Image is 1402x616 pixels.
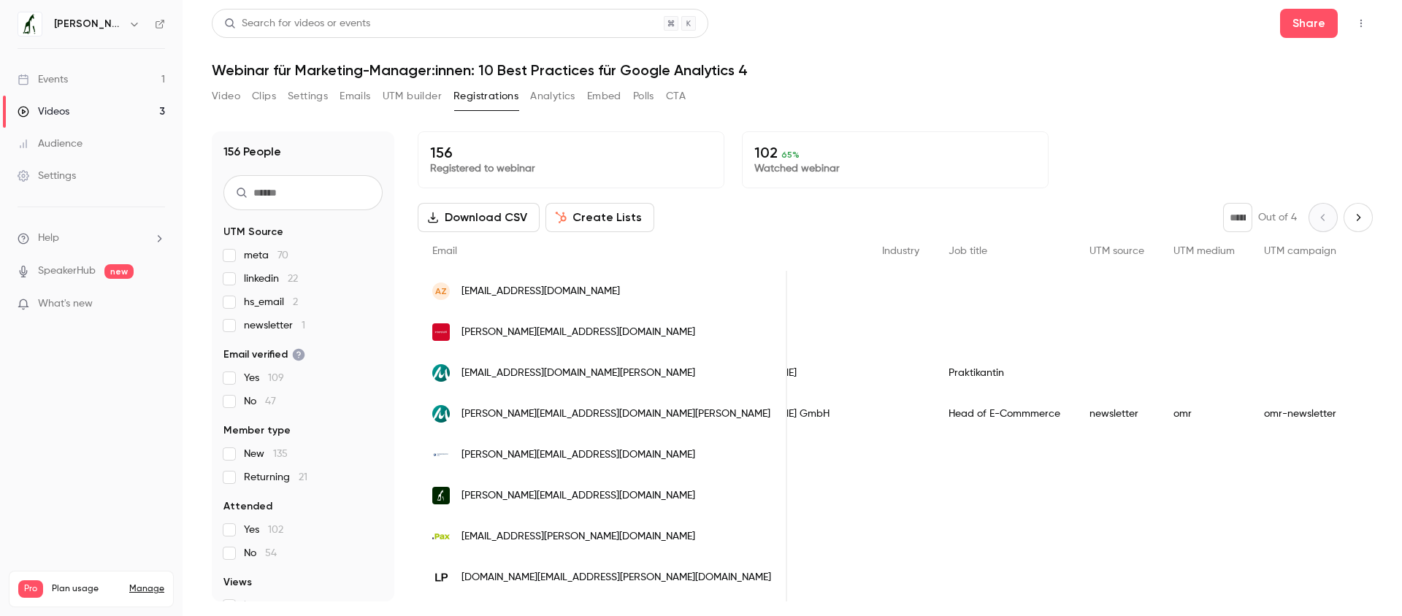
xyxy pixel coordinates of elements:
span: newsletter [244,318,305,333]
button: Video [212,85,240,108]
span: 2 [293,297,298,307]
span: 109 [268,373,284,383]
div: newsletter [1075,393,1159,434]
span: 77 [268,601,278,611]
button: Settings [288,85,328,108]
img: interstuhl.de [432,323,450,341]
button: Embed [587,85,621,108]
span: [PERSON_NAME][EMAIL_ADDRESS][DOMAIN_NAME] [461,488,695,504]
span: Job title [949,246,987,256]
div: omr [1159,393,1249,434]
span: 102 [268,525,283,535]
span: [PERSON_NAME][EMAIL_ADDRESS][DOMAIN_NAME] [461,325,695,340]
span: UTM campaign [1264,246,1336,256]
span: Yes [244,523,283,537]
span: 22 [288,274,298,284]
button: Create Lists [545,203,654,232]
p: Watched webinar [754,161,1036,176]
span: Member type [223,423,291,438]
div: Videos [18,104,69,119]
span: [DOMAIN_NAME][EMAIL_ADDRESS][PERSON_NAME][DOMAIN_NAME] [461,570,771,585]
span: Plan usage [52,583,120,595]
button: Share [1280,9,1338,38]
img: leap-partners.com [432,569,450,586]
img: jvmimpact.ch [432,487,450,504]
button: Analytics [530,85,575,108]
div: Head of E-Commmerce [934,393,1075,434]
div: Search for videos or events [224,16,370,31]
span: Industry [882,246,919,256]
span: Yes [244,371,284,385]
span: No [244,546,277,561]
span: 47 [265,396,276,407]
div: Events [18,72,68,87]
div: Settings [18,169,76,183]
span: 70 [277,250,288,261]
span: Email [432,246,457,256]
div: omr-newsletter [1249,393,1393,434]
a: Manage [129,583,164,595]
span: new [104,264,134,279]
button: CTA [666,85,686,108]
span: Email verified [223,347,305,362]
span: UTM medium [1173,246,1235,256]
h1: 156 People [223,143,281,161]
h6: [PERSON_NAME] von [PERSON_NAME] IMPACT [54,17,123,31]
span: New [244,447,288,461]
button: Polls [633,85,654,108]
span: linkedin [244,272,298,286]
p: 156 [430,144,712,161]
span: Help [38,231,59,246]
div: Praktikantin [934,353,1075,393]
span: Returning [244,470,307,485]
button: Clips [252,85,276,108]
span: UTM source [1089,246,1144,256]
img: musik-meyer.de [432,405,450,423]
img: hwk-ulm.de [432,446,450,463]
span: az [435,285,447,298]
span: [PERSON_NAME][EMAIL_ADDRESS][DOMAIN_NAME][PERSON_NAME] [461,407,770,422]
span: 135 [273,449,288,459]
p: Registered to webinar [430,161,712,176]
button: Emails [340,85,370,108]
h1: Webinar für Marketing-Manager:innen: 10 Best Practices für Google Analytics 4 [212,61,1373,79]
span: 1 [302,320,305,331]
button: Download CSV [418,203,540,232]
span: [EMAIL_ADDRESS][PERSON_NAME][DOMAIN_NAME] [461,529,695,544]
span: [EMAIL_ADDRESS][DOMAIN_NAME] [461,284,620,299]
span: 54 [265,548,277,558]
span: [PERSON_NAME][EMAIL_ADDRESS][DOMAIN_NAME] [461,447,695,463]
img: Jung von Matt IMPACT [18,12,42,36]
span: meta [244,248,288,263]
span: 65 % [781,150,800,160]
button: Registrations [453,85,518,108]
span: Attended [223,499,272,514]
p: 102 [754,144,1036,161]
li: help-dropdown-opener [18,231,165,246]
button: Top Bar Actions [1349,12,1373,35]
span: What's new [38,296,93,312]
span: 21 [299,472,307,482]
img: pax.ch [432,528,450,545]
p: Out of 4 [1258,210,1297,225]
img: musik-meyer.de [432,364,450,382]
div: Audience [18,136,83,151]
button: Next page [1344,203,1373,232]
span: Pro [18,580,43,598]
span: No [244,394,276,409]
span: [EMAIL_ADDRESS][DOMAIN_NAME][PERSON_NAME] [461,366,695,381]
span: live [244,598,278,613]
span: UTM Source [223,225,283,239]
span: Views [223,575,252,590]
button: UTM builder [383,85,442,108]
span: hs_email [244,295,298,309]
a: SpeakerHub [38,263,96,279]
